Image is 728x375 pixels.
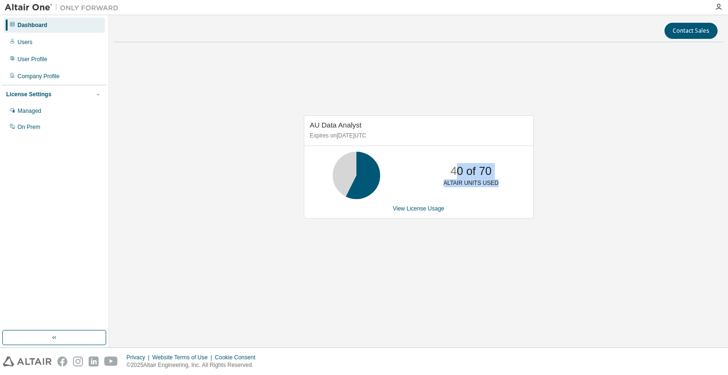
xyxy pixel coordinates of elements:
img: Altair One [5,3,123,12]
div: User Profile [18,55,47,63]
p: © 2025 Altair Engineering, Inc. All Rights Reserved. [127,361,261,369]
img: youtube.svg [104,357,118,366]
p: 40 of 70 [450,163,491,179]
div: Privacy [127,354,152,361]
div: On Prem [18,123,40,131]
span: AU Data Analyst [310,121,362,129]
p: ALTAIR UNITS USED [444,179,499,187]
div: Managed [18,107,41,115]
div: Dashboard [18,21,47,29]
div: Company Profile [18,73,60,80]
a: View License Usage [393,205,445,212]
div: Website Terms of Use [152,354,215,361]
div: Cookie Consent [215,354,261,361]
img: altair_logo.svg [3,357,52,366]
div: License Settings [6,91,51,98]
button: Contact Sales [664,23,718,39]
img: facebook.svg [57,357,67,366]
div: Users [18,38,32,46]
img: instagram.svg [73,357,83,366]
p: Expires on [DATE] UTC [310,132,525,140]
img: linkedin.svg [89,357,99,366]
